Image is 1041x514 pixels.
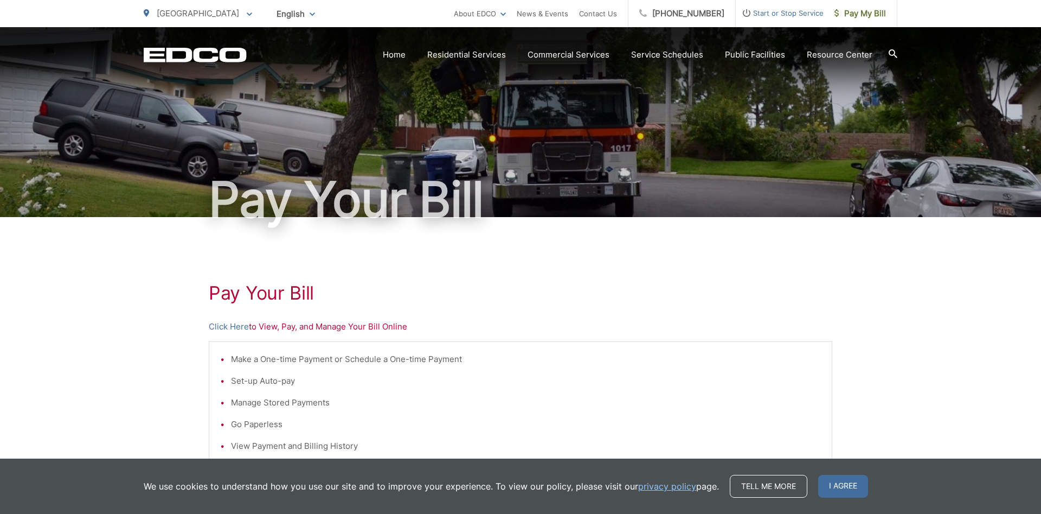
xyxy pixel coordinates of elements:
[579,7,617,20] a: Contact Us
[144,480,719,493] p: We use cookies to understand how you use our site and to improve your experience. To view our pol...
[231,440,821,453] li: View Payment and Billing History
[268,4,323,23] span: English
[528,48,609,61] a: Commercial Services
[231,396,821,409] li: Manage Stored Payments
[209,282,832,304] h1: Pay Your Bill
[209,320,249,333] a: Click Here
[454,7,506,20] a: About EDCO
[231,353,821,366] li: Make a One-time Payment or Schedule a One-time Payment
[725,48,785,61] a: Public Facilities
[638,480,696,493] a: privacy policy
[231,375,821,388] li: Set-up Auto-pay
[383,48,406,61] a: Home
[517,7,568,20] a: News & Events
[730,475,807,498] a: Tell me more
[144,173,897,227] h1: Pay Your Bill
[231,418,821,431] li: Go Paperless
[209,320,832,333] p: to View, Pay, and Manage Your Bill Online
[807,48,872,61] a: Resource Center
[818,475,868,498] span: I agree
[834,7,886,20] span: Pay My Bill
[157,8,239,18] span: [GEOGRAPHIC_DATA]
[631,48,703,61] a: Service Schedules
[144,47,247,62] a: EDCD logo. Return to the homepage.
[427,48,506,61] a: Residential Services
